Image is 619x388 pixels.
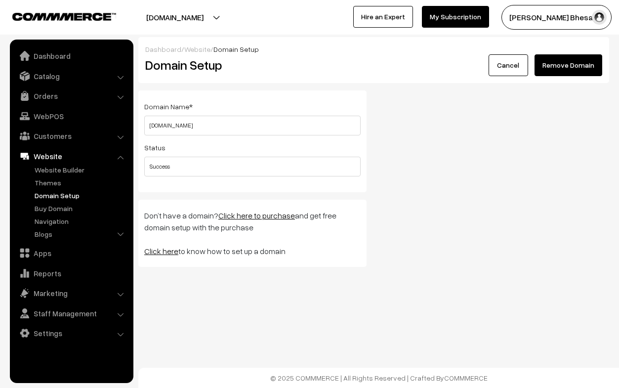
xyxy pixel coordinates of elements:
a: Click here [144,246,178,256]
a: COMMMERCE [12,10,99,22]
label: Domain Name [144,101,193,112]
button: Remove Domain [535,54,602,76]
a: Domain Setup [32,190,130,201]
a: Settings [12,324,130,342]
a: Website Builder [32,165,130,175]
a: Hire an Expert [353,6,413,28]
a: Themes [32,177,130,188]
a: Dashboard [12,47,130,65]
div: / / [145,44,602,54]
a: Website [184,45,210,53]
p: to know how to set up a domain [144,245,361,257]
span: Domain Setup [213,45,259,53]
input: eg. example.com [144,116,361,135]
h2: Domain Setup [145,57,445,73]
a: Apps [12,244,130,262]
img: user [592,10,607,25]
a: Click here to purchase [218,211,295,220]
a: Buy Domain [32,203,130,214]
button: [DOMAIN_NAME] [112,5,238,30]
a: Customers [12,127,130,145]
a: Orders [12,87,130,105]
p: Don’t have a domain? and get free domain setup with the purchase [144,210,361,233]
label: Status [144,142,165,153]
a: COMMMERCE [444,374,488,382]
a: Cancel [489,54,528,76]
a: WebPOS [12,107,130,125]
a: Reports [12,264,130,282]
a: Dashboard [145,45,181,53]
a: Website [12,147,130,165]
a: Navigation [32,216,130,226]
a: Staff Management [12,304,130,322]
footer: © 2025 COMMMERCE | All Rights Reserved | Crafted By [138,368,619,388]
a: My Subscription [422,6,489,28]
img: COMMMERCE [12,13,116,20]
a: Catalog [12,67,130,85]
button: [PERSON_NAME] Bhesani… [501,5,612,30]
a: Blogs [32,229,130,239]
a: Marketing [12,284,130,302]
